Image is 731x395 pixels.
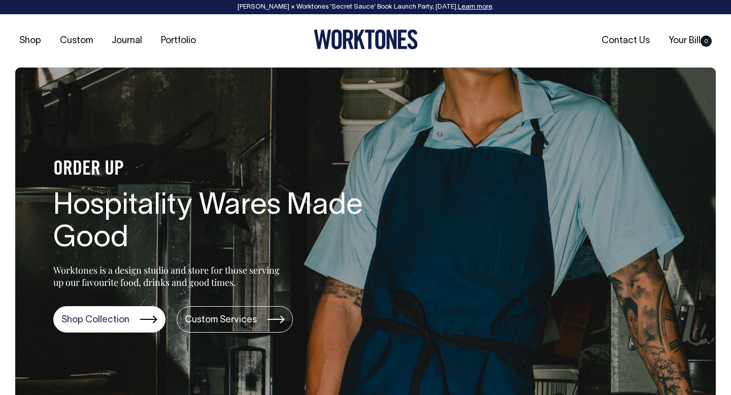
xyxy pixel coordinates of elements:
[177,306,293,333] a: Custom Services
[56,32,97,49] a: Custom
[458,4,492,10] a: Learn more
[53,159,378,180] h4: ORDER UP
[108,32,146,49] a: Journal
[15,32,45,49] a: Shop
[664,32,716,49] a: Your Bill0
[10,4,721,11] div: [PERSON_NAME] × Worktones ‘Secret Sauce’ Book Launch Party, [DATE]. .
[157,32,200,49] a: Portfolio
[53,190,378,255] h1: Hospitality Wares Made Good
[701,36,712,47] span: 0
[53,306,165,333] a: Shop Collection
[597,32,654,49] a: Contact Us
[53,264,284,288] p: Worktones is a design studio and store for those serving up our favourite food, drinks and good t...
